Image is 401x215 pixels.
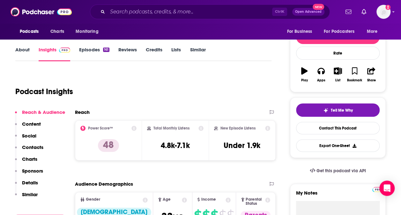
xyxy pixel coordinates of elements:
h1: Podcast Insights [15,87,73,96]
span: Monitoring [76,27,98,36]
span: Podcasts [20,27,39,36]
span: More [367,27,378,36]
div: Bookmark [347,78,362,82]
a: Contact This Podcast [296,122,380,134]
span: Age [163,197,171,202]
a: Reviews [118,47,137,61]
img: User Profile [376,5,390,19]
a: Episodes161 [79,47,109,61]
a: Show notifications dropdown [343,6,354,17]
span: Parental Status [246,197,264,206]
button: Social [15,133,36,145]
p: Details [22,180,38,186]
span: Gender [86,197,100,202]
button: Share [363,63,380,86]
span: For Business [287,27,312,36]
button: Show profile menu [376,5,390,19]
a: Lists [171,47,181,61]
p: Content [22,121,41,127]
svg: Add a profile image [385,5,390,10]
div: Rate [296,47,380,60]
button: Play [296,63,313,86]
span: Logged in as arobertson1 [376,5,390,19]
p: Reach & Audience [22,109,65,115]
button: open menu [15,26,47,38]
h2: New Episode Listens [220,126,256,130]
p: Social [22,133,36,139]
button: open menu [320,26,364,38]
a: Credits [146,47,162,61]
button: Charts [15,156,37,168]
span: Income [201,197,216,202]
div: 161 [103,48,109,52]
p: Charts [22,156,37,162]
a: Similar [190,47,205,61]
button: Export One-Sheet [296,139,380,152]
span: Open Advanced [295,10,322,13]
p: Contacts [22,144,43,150]
h3: Under 1.9k [224,141,260,150]
div: Play [301,78,308,82]
h2: Audience Demographics [75,181,133,187]
h2: Total Monthly Listens [153,126,189,130]
div: Search podcasts, credits, & more... [90,4,330,19]
a: InsightsPodchaser Pro [39,47,70,61]
button: Contacts [15,144,43,156]
img: Podchaser Pro [372,187,383,192]
button: Details [15,180,38,191]
div: Open Intercom Messenger [379,181,395,196]
p: Sponsors [22,168,43,174]
button: Bookmark [346,63,363,86]
button: open menu [71,26,107,38]
div: Apps [317,78,325,82]
button: tell me why sparkleTell Me Why [296,103,380,117]
button: Sponsors [15,168,43,180]
button: Reach & Audience [15,109,65,121]
span: For Podcasters [324,27,354,36]
div: Share [367,78,375,82]
img: Podchaser - Follow, Share and Rate Podcasts [11,6,72,18]
h2: Power Score™ [88,126,113,130]
h2: Reach [75,109,90,115]
span: Tell Me Why [331,108,353,113]
a: Pro website [372,186,383,192]
span: Charts [50,27,64,36]
button: open menu [362,26,386,38]
button: Similar [15,191,38,203]
a: Charts [46,26,68,38]
h3: 4.8k-7.1k [161,141,190,150]
input: Search podcasts, credits, & more... [108,7,272,17]
label: My Notes [296,190,380,201]
button: Apps [313,63,329,86]
img: tell me why sparkle [323,108,328,113]
a: Show notifications dropdown [359,6,369,17]
span: Ctrl K [272,8,287,16]
button: Open AdvancedNew [292,8,324,16]
div: List [335,78,340,82]
a: About [15,47,30,61]
span: New [313,4,324,10]
p: 48 [98,139,119,152]
button: open menu [282,26,320,38]
button: Content [15,121,41,133]
span: Get this podcast via API [316,168,366,174]
p: Similar [22,191,38,197]
a: Get this podcast via API [305,163,371,179]
img: Podchaser Pro [59,48,70,53]
button: List [330,63,346,86]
